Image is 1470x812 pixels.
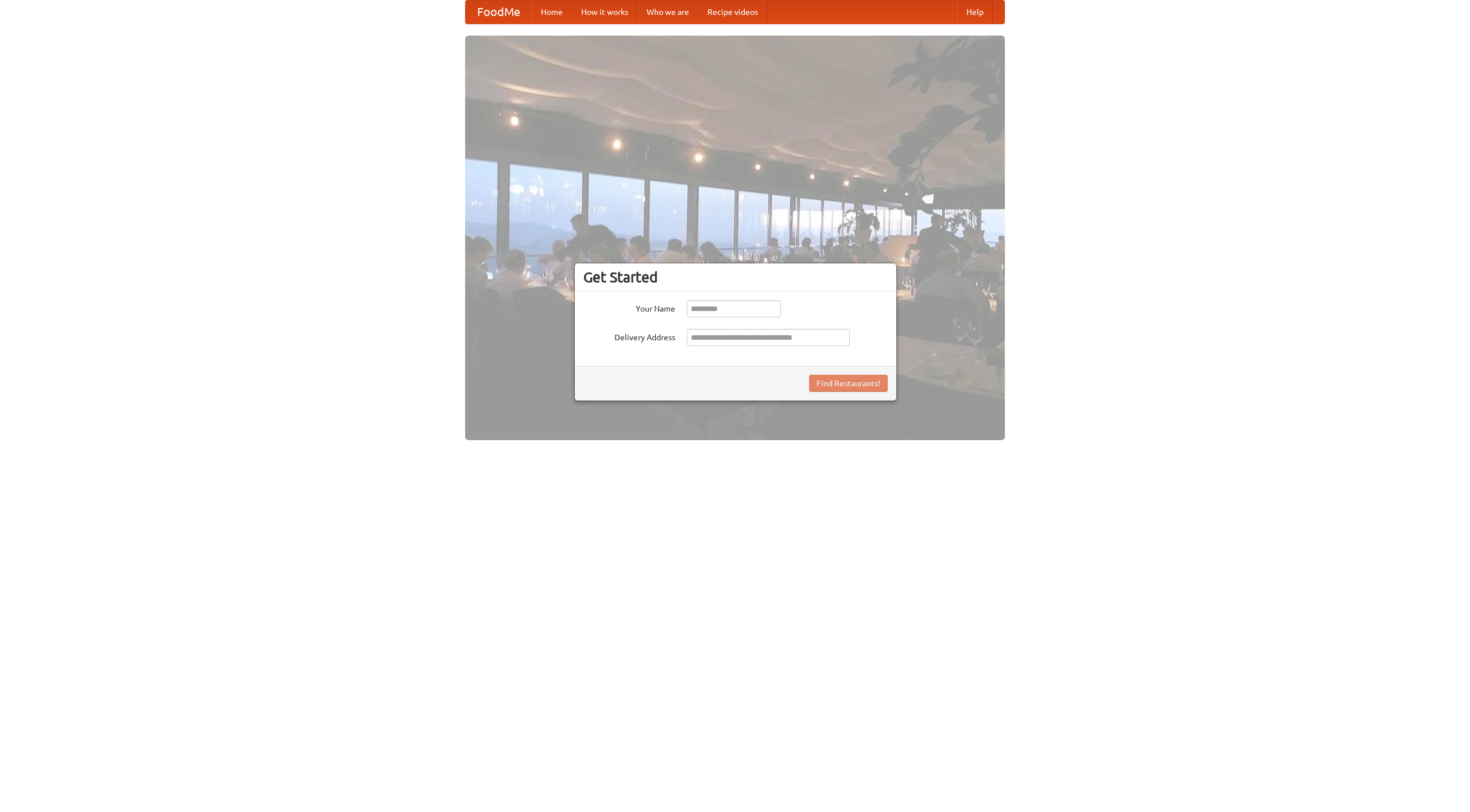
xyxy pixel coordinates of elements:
label: Delivery Address [583,329,675,343]
a: FoodMe [466,1,532,24]
a: Recipe videos [698,1,767,24]
a: Who we are [637,1,698,24]
h3: Get Started [583,269,888,286]
a: Home [532,1,572,24]
a: Help [957,1,993,24]
label: Your Name [583,300,675,314]
a: How it works [572,1,637,24]
button: Find Restaurants! [809,375,888,392]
